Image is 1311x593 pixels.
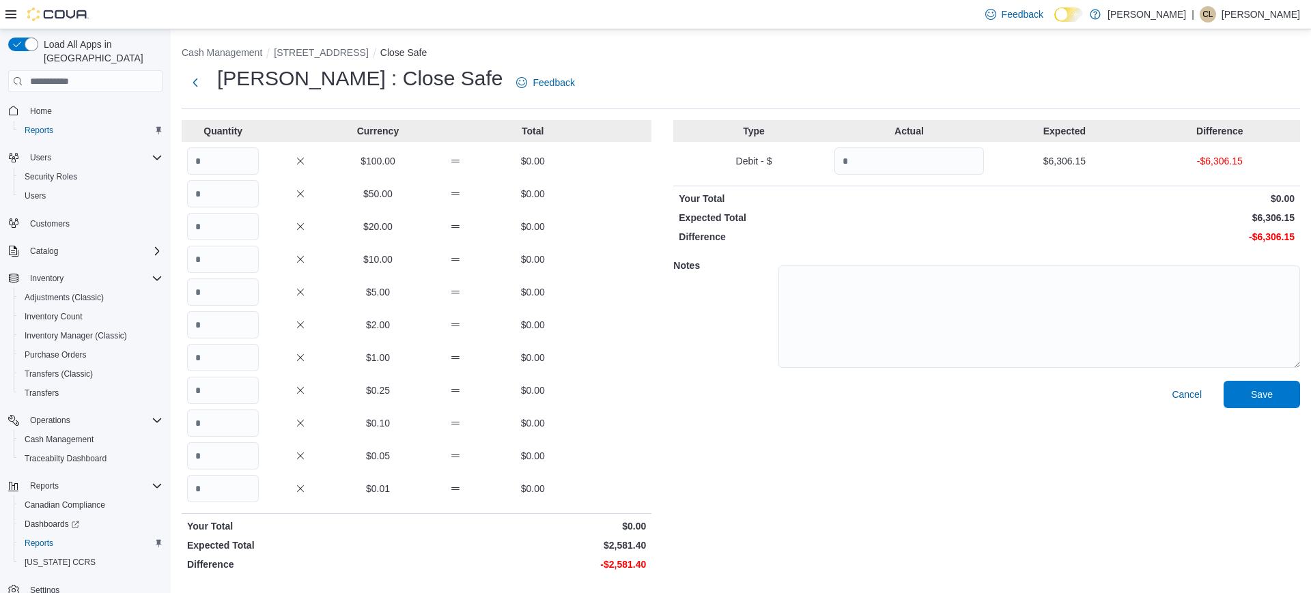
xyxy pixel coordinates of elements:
span: Canadian Compliance [25,500,105,510]
p: $0.00 [989,192,1295,205]
span: Catalog [30,246,58,257]
p: Difference [679,230,984,244]
span: Purchase Orders [25,349,87,360]
span: Dashboards [19,516,163,532]
p: -$6,306.15 [989,230,1295,244]
button: Adjustments (Classic) [14,288,168,307]
span: Cash Management [19,431,163,448]
p: Your Total [187,519,414,533]
span: Inventory Count [19,308,163,325]
button: Catalog [3,242,168,261]
a: Adjustments (Classic) [19,289,109,306]
p: [PERSON_NAME] [1108,6,1186,23]
span: Traceabilty Dashboard [25,453,107,464]
button: Security Roles [14,167,168,186]
span: Operations [25,412,163,429]
p: $0.00 [497,384,569,397]
a: Feedback [511,69,580,96]
button: Reports [3,476,168,495]
p: $0.00 [497,187,569,201]
span: Transfers (Classic) [25,368,93,379]
button: Catalog [25,243,64,259]
input: Quantity [187,409,259,437]
span: Inventory [25,270,163,287]
button: Reports [25,478,64,494]
span: Traceabilty Dashboard [19,450,163,467]
h1: [PERSON_NAME] : Close Safe [217,65,503,92]
span: Canadian Compliance [19,497,163,513]
a: Transfers (Classic) [19,366,98,382]
span: Inventory Manager (Classic) [25,330,127,341]
span: Adjustments (Classic) [19,289,163,306]
span: Security Roles [25,171,77,182]
p: $100.00 [342,154,414,168]
a: Dashboards [19,516,85,532]
span: Home [30,106,52,117]
button: [STREET_ADDRESS] [274,47,368,58]
input: Quantity [187,180,259,207]
a: Reports [19,535,59,551]
button: Inventory [25,270,69,287]
a: Purchase Orders [19,347,92,363]
p: Expected Total [187,538,414,552]
button: Inventory [3,269,168,288]
span: Load All Apps in [GEOGRAPHIC_DATA] [38,38,163,65]
p: Quantity [187,124,259,138]
p: Currency [342,124,414,138]
span: Users [19,188,163,204]
button: Transfers (Classic) [14,364,168,384]
input: Quantity [834,147,984,175]
span: Washington CCRS [19,554,163,570]
h5: Notes [673,252,776,279]
p: $0.00 [497,252,569,266]
button: Close Safe [380,47,427,58]
input: Dark Mode [1054,8,1083,22]
span: Transfers (Classic) [19,366,163,382]
button: Users [3,148,168,167]
span: Reports [25,538,53,549]
span: [US_STATE] CCRS [25,557,96,568]
span: Operations [30,415,70,426]
span: Customers [30,218,70,229]
p: | [1192,6,1194,23]
span: Reports [30,480,59,491]
p: $0.00 [497,416,569,430]
button: Home [3,100,168,120]
button: Reports [14,121,168,140]
button: Reports [14,534,168,553]
span: Cash Management [25,434,94,445]
span: Dark Mode [1054,22,1055,23]
button: Users [25,149,57,166]
p: $0.01 [342,482,414,495]
span: Inventory Manager (Classic) [19,328,163,344]
a: Home [25,103,57,119]
button: Customers [3,214,168,233]
p: $0.10 [342,416,414,430]
p: $6,306.15 [989,211,1295,225]
p: $0.00 [497,285,569,299]
span: Feedback [533,76,574,89]
span: Reports [25,125,53,136]
span: Users [25,190,46,201]
a: Inventory Count [19,308,88,325]
button: Operations [25,412,76,429]
p: $0.00 [497,351,569,364]
p: $2,581.40 [419,538,646,552]
span: Purchase Orders [19,347,163,363]
input: Quantity [187,278,259,306]
p: $50.00 [342,187,414,201]
span: Home [25,102,163,119]
input: Quantity [187,311,259,338]
span: Save [1251,388,1273,401]
p: Expected Total [679,211,984,225]
button: Traceabilty Dashboard [14,449,168,468]
span: Reports [19,122,163,139]
p: [PERSON_NAME] [1222,6,1300,23]
p: $10.00 [342,252,414,266]
p: Expected [989,124,1139,138]
button: Inventory Manager (Classic) [14,326,168,345]
span: Customers [25,215,163,232]
span: Transfers [19,385,163,401]
span: Cancel [1172,388,1202,401]
p: -$2,581.40 [419,558,646,571]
